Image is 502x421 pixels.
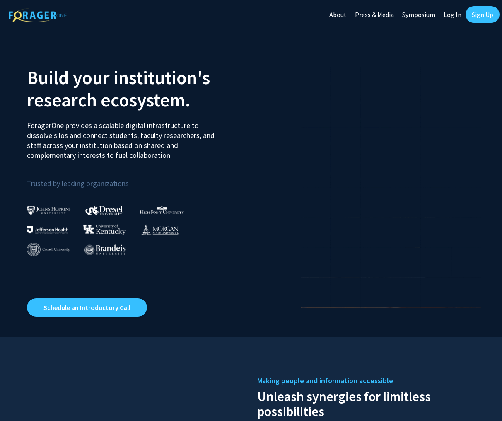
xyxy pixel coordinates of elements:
[27,226,68,234] img: Thomas Jefferson University
[257,387,493,419] h2: Unleash synergies for limitless possibilities
[27,206,71,215] img: Johns Hopkins University
[27,243,70,256] img: Cornell University
[257,375,493,387] h5: Making people and information accessible
[140,204,184,214] img: High Point University
[27,114,219,160] p: ForagerOne provides a scalable digital infrastructure to dissolve silos and connect students, fac...
[83,224,126,235] img: University of Kentucky
[140,224,179,235] img: Morgan State University
[27,298,147,317] a: Opens in a new tab
[27,167,245,190] p: Trusted by leading organizations
[84,244,126,255] img: Brandeis University
[27,66,245,111] h2: Build your institution's research ecosystem.
[85,206,123,215] img: Drexel University
[9,8,67,22] img: ForagerOne Logo
[466,6,500,23] a: Sign Up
